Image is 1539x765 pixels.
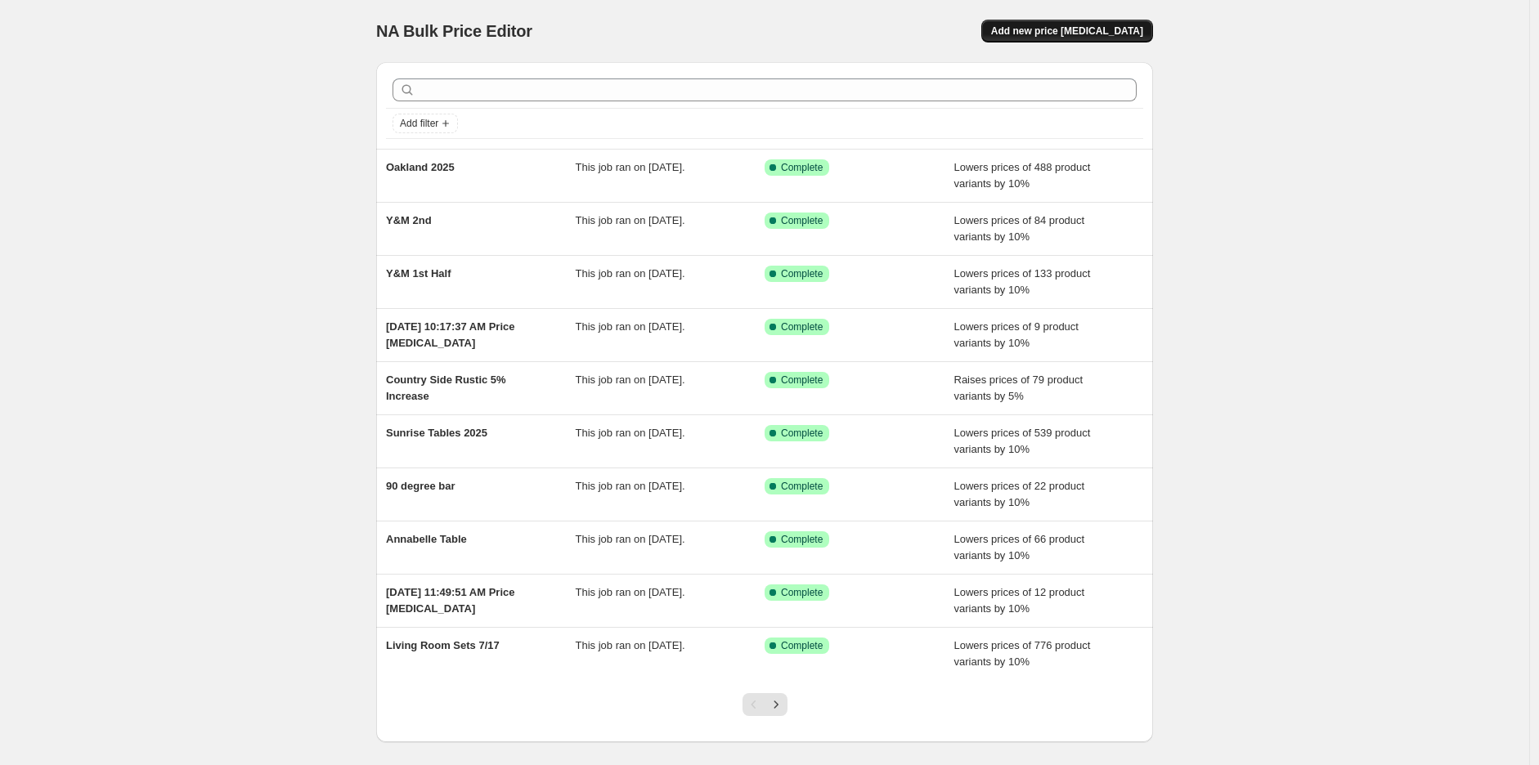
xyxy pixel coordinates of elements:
[576,586,685,598] span: This job ran on [DATE].
[386,374,506,402] span: Country Side Rustic 5% Increase
[576,639,685,651] span: This job ran on [DATE].
[576,533,685,545] span: This job ran on [DATE].
[954,586,1085,615] span: Lowers prices of 12 product variants by 10%
[765,693,787,716] button: Next
[386,639,500,651] span: Living Room Sets 7/17
[376,22,532,40] span: NA Bulk Price Editor
[954,533,1085,561] span: Lowers prices of 66 product variants by 10%
[781,586,823,599] span: Complete
[954,267,1091,296] span: Lowers prices of 133 product variants by 10%
[576,214,685,226] span: This job ran on [DATE].
[576,267,685,280] span: This job ran on [DATE].
[386,480,455,492] span: 90 degree bar
[954,639,1091,668] span: Lowers prices of 776 product variants by 10%
[781,214,823,227] span: Complete
[386,427,487,439] span: Sunrise Tables 2025
[386,320,515,349] span: [DATE] 10:17:37 AM Price [MEDICAL_DATA]
[954,427,1091,455] span: Lowers prices of 539 product variants by 10%
[400,117,438,130] span: Add filter
[386,533,467,545] span: Annabelle Table
[781,427,823,440] span: Complete
[954,214,1085,243] span: Lowers prices of 84 product variants by 10%
[576,320,685,333] span: This job ran on [DATE].
[386,586,515,615] span: [DATE] 11:49:51 AM Price [MEDICAL_DATA]
[386,214,432,226] span: Y&M 2nd
[781,320,823,333] span: Complete
[576,427,685,439] span: This job ran on [DATE].
[576,374,685,386] span: This job ran on [DATE].
[386,267,451,280] span: Y&M 1st Half
[954,374,1084,402] span: Raises prices of 79 product variants by 5%
[781,267,823,280] span: Complete
[386,161,455,173] span: Oakland 2025
[576,161,685,173] span: This job ran on [DATE].
[781,480,823,493] span: Complete
[393,114,458,133] button: Add filter
[981,20,1153,42] button: Add new price [MEDICAL_DATA]
[954,161,1091,190] span: Lowers prices of 488 product variants by 10%
[743,693,787,716] nav: Pagination
[781,533,823,546] span: Complete
[576,480,685,492] span: This job ran on [DATE].
[781,639,823,652] span: Complete
[954,320,1079,349] span: Lowers prices of 9 product variants by 10%
[954,480,1085,508] span: Lowers prices of 22 product variants by 10%
[991,25,1143,38] span: Add new price [MEDICAL_DATA]
[781,161,823,174] span: Complete
[781,374,823,387] span: Complete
